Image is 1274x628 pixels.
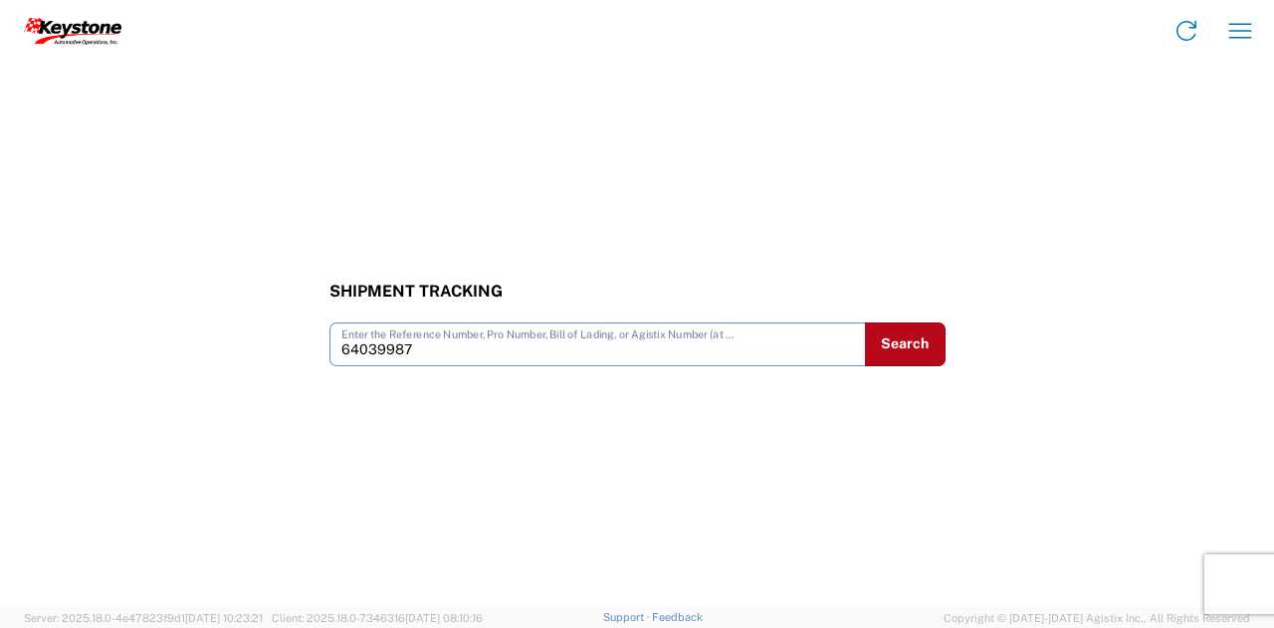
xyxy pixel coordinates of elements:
[652,611,703,623] a: Feedback
[865,322,946,366] button: Search
[329,282,946,301] h3: Shipment Tracking
[24,612,263,624] span: Server: 2025.18.0-4e47823f9d1
[405,612,483,624] span: [DATE] 08:10:16
[185,612,263,624] span: [DATE] 10:23:21
[603,611,653,623] a: Support
[24,18,121,45] img: kao
[944,609,1250,627] span: Copyright © [DATE]-[DATE] Agistix Inc., All Rights Reserved
[272,612,483,624] span: Client: 2025.18.0-7346316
